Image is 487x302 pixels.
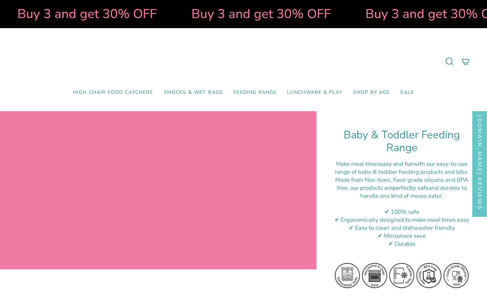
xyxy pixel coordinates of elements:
[13,5,152,23] strong: Buy 3 and get 30% OFF
[400,90,414,96] span: SALE
[334,216,470,224] div: ✔ Ergonomically designed to make meal times easy
[158,84,229,101] a: Smocks & Wet Bags
[334,208,470,216] div: ✔ 100% safe
[348,84,395,101] a: Shop by Age
[233,90,276,96] span: Feeding Range
[282,84,347,101] a: Lunchware & Play
[472,100,487,217] div: Click to open Judge.me floating reviews tab
[334,240,470,248] div: ✔ Durable
[353,90,390,96] span: Shop by Age
[228,84,282,101] a: Feeding Range
[337,176,469,200] span: ade from Non-toxic, food-grade silicone and BPA free, our products are and durable to handle any ...
[395,84,419,101] a: SALE
[334,224,470,232] div: ✔ Easy to clean and dishwasher friendly
[380,160,413,168] strong: easy and fun
[164,90,223,96] span: Smocks & Wet Bags
[73,90,153,96] span: High Chair Food Catchers
[393,184,429,192] strong: perfectly safe
[287,90,342,96] span: Lunchware & Play
[334,160,470,176] div: Make meal times with our easy-to-use range of baby & toddler feeding products and bibs.
[334,176,470,200] div: M
[378,232,426,240] span: ✔ Microwave save
[184,39,304,84] a: Mumma’s Little Helpers
[334,129,470,155] h1: Baby & Toddler Feeding Range
[187,5,326,23] strong: Buy 3 and get 30% OFF
[68,84,158,101] a: High Chair Food Catchers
